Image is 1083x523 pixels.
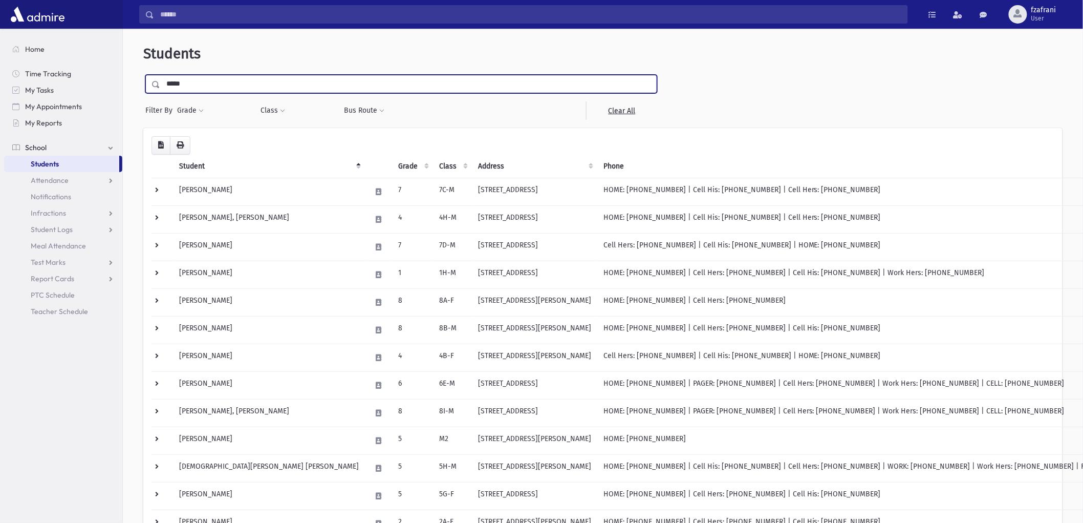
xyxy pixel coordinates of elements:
span: Attendance [31,176,69,185]
td: [STREET_ADDRESS] [472,482,597,510]
td: [PERSON_NAME] [173,316,365,344]
td: 1H-M [433,261,472,288]
th: Grade: activate to sort column ascending [392,155,433,178]
td: 7D-M [433,233,472,261]
td: [PERSON_NAME] [173,288,365,316]
a: Student Logs [4,221,122,238]
span: User [1031,14,1056,23]
span: Home [25,45,45,54]
td: [DEMOGRAPHIC_DATA][PERSON_NAME] [PERSON_NAME] [173,454,365,482]
span: Filter By [145,105,177,116]
td: M2 [433,427,472,454]
a: Meal Attendance [4,238,122,254]
td: 6 [392,371,433,399]
td: 6E-M [433,371,472,399]
td: 4 [392,205,433,233]
a: Report Cards [4,270,122,287]
span: Students [143,45,201,62]
td: [PERSON_NAME] [173,178,365,205]
td: 5 [392,427,433,454]
button: CSV [151,136,170,155]
span: Time Tracking [25,69,71,78]
td: 4B-F [433,344,472,371]
td: [STREET_ADDRESS][PERSON_NAME] [472,288,597,316]
td: [STREET_ADDRESS][PERSON_NAME] [472,454,597,482]
a: PTC Schedule [4,287,122,303]
td: [STREET_ADDRESS][PERSON_NAME] [472,316,597,344]
span: fzafrani [1031,6,1056,14]
input: Search [154,5,907,24]
span: My Tasks [25,86,54,95]
td: 4 [392,344,433,371]
span: Test Marks [31,258,66,267]
th: Address: activate to sort column ascending [472,155,597,178]
td: 8I-M [433,399,472,427]
td: 8 [392,316,433,344]
td: [STREET_ADDRESS][PERSON_NAME] [472,427,597,454]
a: Clear All [586,101,657,120]
span: My Appointments [25,102,82,111]
td: [PERSON_NAME], [PERSON_NAME] [173,205,365,233]
td: [STREET_ADDRESS] [472,233,597,261]
td: 8B-M [433,316,472,344]
td: 7C-M [433,178,472,205]
td: [PERSON_NAME] [173,233,365,261]
a: Infractions [4,205,122,221]
td: 8 [392,399,433,427]
a: My Tasks [4,82,122,98]
td: [PERSON_NAME], [PERSON_NAME] [173,399,365,427]
td: [STREET_ADDRESS] [472,178,597,205]
td: 1 [392,261,433,288]
a: Students [4,156,119,172]
th: Student: activate to sort column descending [173,155,365,178]
span: My Reports [25,118,62,128]
td: [PERSON_NAME] [173,427,365,454]
span: Teacher Schedule [31,307,88,316]
th: Class: activate to sort column ascending [433,155,472,178]
td: [STREET_ADDRESS][PERSON_NAME] [472,344,597,371]
span: Meal Attendance [31,241,86,250]
td: 5G-F [433,482,472,510]
button: Class [260,101,286,120]
a: Attendance [4,172,122,189]
span: School [25,143,47,152]
a: Test Marks [4,254,122,270]
td: [PERSON_NAME] [173,371,365,399]
button: Bus Route [344,101,385,120]
td: 5 [392,482,433,510]
td: 7 [392,233,433,261]
a: My Reports [4,115,122,131]
td: [STREET_ADDRESS] [472,399,597,427]
span: Notifications [31,192,71,201]
span: Students [31,159,59,169]
td: 4H-M [433,205,472,233]
td: [PERSON_NAME] [173,482,365,510]
a: Home [4,41,122,57]
td: [PERSON_NAME] [173,261,365,288]
button: Print [170,136,190,155]
a: School [4,139,122,156]
td: [STREET_ADDRESS] [472,205,597,233]
span: Student Logs [31,225,73,234]
span: PTC Schedule [31,290,75,300]
td: 5 [392,454,433,482]
td: 8A-F [433,288,472,316]
td: 7 [392,178,433,205]
td: [STREET_ADDRESS] [472,261,597,288]
img: AdmirePro [8,4,67,25]
span: Infractions [31,208,66,218]
span: Report Cards [31,274,74,283]
td: 5H-M [433,454,472,482]
td: 8 [392,288,433,316]
td: [STREET_ADDRESS] [472,371,597,399]
a: Notifications [4,189,122,205]
button: Grade [177,101,204,120]
td: [PERSON_NAME] [173,344,365,371]
a: My Appointments [4,98,122,115]
a: Time Tracking [4,66,122,82]
a: Teacher Schedule [4,303,122,320]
